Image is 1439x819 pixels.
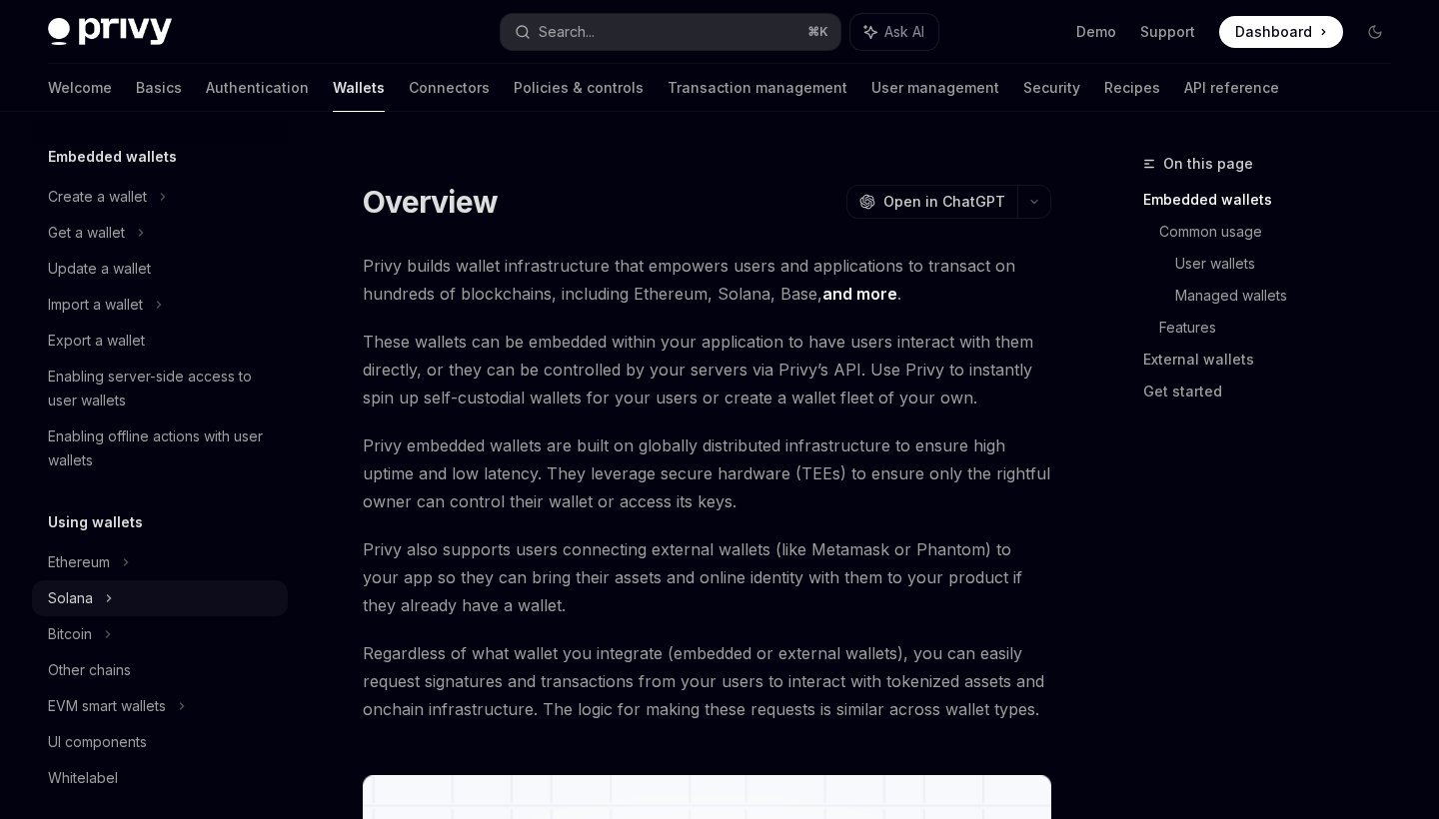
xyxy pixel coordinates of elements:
div: UI components [48,730,147,754]
a: Connectors [409,64,490,112]
div: Create a wallet [48,185,147,209]
span: Regardless of what wallet you integrate (embedded or external wallets), you can easily request si... [363,639,1051,723]
span: Dashboard [1235,22,1312,42]
div: Other chains [48,658,131,682]
a: Get started [1143,376,1407,408]
a: Welcome [48,64,112,112]
div: Update a wallet [48,257,151,281]
a: Demo [1076,22,1116,42]
span: ⌘ K [807,24,828,40]
a: Managed wallets [1175,280,1407,312]
h5: Embedded wallets [48,145,177,169]
a: External wallets [1143,344,1407,376]
div: Solana [48,586,93,610]
div: Ethereum [48,550,110,574]
div: Bitcoin [48,622,92,646]
a: Security [1023,64,1080,112]
div: Import a wallet [48,293,143,317]
span: Open in ChatGPT [883,192,1005,212]
div: Export a wallet [48,329,145,353]
a: Whitelabel [32,760,288,796]
div: Enabling server-side access to user wallets [48,365,276,412]
a: Export a wallet [32,323,288,359]
button: Toggle dark mode [1359,16,1391,48]
button: Search...⌘K [501,14,839,50]
a: User wallets [1175,248,1407,280]
button: Ask AI [850,14,938,50]
img: dark logo [48,18,172,46]
a: API reference [1184,64,1279,112]
button: Open in ChatGPT [846,185,1017,219]
a: Basics [136,64,182,112]
div: Whitelabel [48,766,118,790]
a: Recipes [1104,64,1160,112]
a: Enabling offline actions with user wallets [32,418,288,478]
a: Transaction management [668,64,847,112]
a: UI components [32,724,288,760]
span: These wallets can be embedded within your application to have users interact with them directly, ... [363,328,1051,411]
a: Other chains [32,652,288,688]
a: Update a wallet [32,251,288,287]
a: and more [822,284,897,305]
div: Get a wallet [48,221,125,245]
span: Privy builds wallet infrastructure that empowers users and applications to transact on hundreds o... [363,252,1051,308]
div: Search... [539,20,595,44]
h5: Using wallets [48,510,143,534]
div: Enabling offline actions with user wallets [48,424,276,472]
a: Policies & controls [514,64,644,112]
a: User management [871,64,999,112]
a: Dashboard [1219,16,1343,48]
a: Embedded wallets [1143,184,1407,216]
a: Features [1159,312,1407,344]
a: Authentication [206,64,309,112]
h1: Overview [363,184,498,220]
span: On this page [1163,152,1253,176]
span: Privy embedded wallets are built on globally distributed infrastructure to ensure high uptime and... [363,431,1051,515]
a: Wallets [333,64,385,112]
span: Privy also supports users connecting external wallets (like Metamask or Phantom) to your app so t... [363,535,1051,619]
a: Support [1140,22,1195,42]
span: Ask AI [884,22,924,42]
a: Common usage [1159,216,1407,248]
a: Enabling server-side access to user wallets [32,359,288,418]
div: EVM smart wallets [48,694,166,718]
